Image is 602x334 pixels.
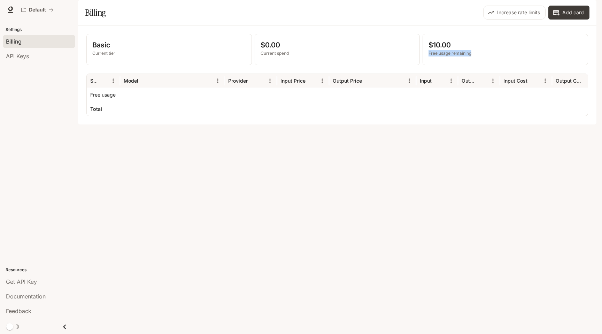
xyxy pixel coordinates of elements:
button: All workspaces [18,3,57,17]
p: Free usage remaining [429,50,582,56]
button: Sort [363,76,373,86]
p: $0.00 [261,40,414,50]
h1: Billing [85,6,106,20]
div: Model [124,78,138,84]
div: Input Cost [503,78,527,84]
p: Default [29,7,46,13]
p: Current tier [92,50,246,56]
button: Menu [488,76,498,86]
button: Menu [446,76,456,86]
div: Input [420,78,432,84]
button: Sort [139,76,149,86]
button: Menu [404,76,415,86]
button: Add card [548,6,589,20]
h6: Total [90,106,102,113]
button: Menu [108,76,118,86]
button: Sort [248,76,259,86]
div: Service [90,78,97,84]
div: Input Price [280,78,306,84]
button: Sort [477,76,488,86]
p: Current spend [261,50,414,56]
button: Menu [540,76,550,86]
button: Sort [582,76,592,86]
button: Sort [528,76,539,86]
p: $10.00 [429,40,582,50]
div: Output Cost [556,78,581,84]
div: Provider [228,78,248,84]
button: Sort [98,76,108,86]
button: Sort [432,76,443,86]
p: Basic [92,40,246,50]
button: Increase rate limits [483,6,546,20]
button: Menu [213,76,223,86]
button: Sort [306,76,317,86]
button: Menu [317,76,327,86]
div: Output Price [333,78,362,84]
div: Output [462,78,477,84]
button: Menu [265,76,275,86]
p: Free usage [90,91,116,98]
